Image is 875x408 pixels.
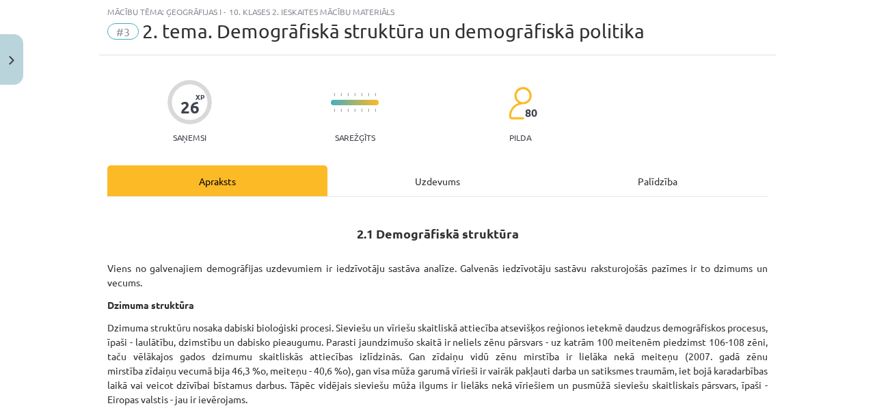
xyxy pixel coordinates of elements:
img: icon-short-line-57e1e144782c952c97e751825c79c345078a6d821885a25fce030b3d8c18986b.svg [361,93,362,96]
img: icon-short-line-57e1e144782c952c97e751825c79c345078a6d821885a25fce030b3d8c18986b.svg [334,93,335,96]
img: icon-short-line-57e1e144782c952c97e751825c79c345078a6d821885a25fce030b3d8c18986b.svg [347,109,349,112]
div: Apraksts [107,165,327,196]
p: Saņemsi [167,133,212,142]
img: icon-short-line-57e1e144782c952c97e751825c79c345078a6d821885a25fce030b3d8c18986b.svg [361,109,362,112]
strong: 2.1 Demogrāfiskā struktūra [357,226,519,241]
span: 80 [525,107,537,119]
strong: Dzimuma struktūra [107,299,194,311]
img: icon-short-line-57e1e144782c952c97e751825c79c345078a6d821885a25fce030b3d8c18986b.svg [368,93,369,96]
img: icon-short-line-57e1e144782c952c97e751825c79c345078a6d821885a25fce030b3d8c18986b.svg [347,93,349,96]
img: icon-short-line-57e1e144782c952c97e751825c79c345078a6d821885a25fce030b3d8c18986b.svg [354,93,355,96]
p: pilda [509,133,531,142]
div: 26 [180,98,200,117]
span: 2. tema. Demogrāfiskā struktūra un demogrāfiskā politika [142,20,645,42]
div: Palīdzība [548,165,768,196]
span: XP [196,93,204,100]
img: icon-short-line-57e1e144782c952c97e751825c79c345078a6d821885a25fce030b3d8c18986b.svg [375,93,376,96]
img: icon-short-line-57e1e144782c952c97e751825c79c345078a6d821885a25fce030b3d8c18986b.svg [375,109,376,112]
p: Sarežģīts [335,133,375,142]
img: icon-short-line-57e1e144782c952c97e751825c79c345078a6d821885a25fce030b3d8c18986b.svg [368,109,369,112]
img: icon-close-lesson-0947bae3869378f0d4975bcd49f059093ad1ed9edebbc8119c70593378902aed.svg [9,56,14,65]
p: Dzimuma struktūru nosaka dabiski bioloģiski procesi. Sieviešu un vīriešu skaitliskā attiecība ats... [107,321,768,407]
span: #3 [107,23,139,40]
img: icon-short-line-57e1e144782c952c97e751825c79c345078a6d821885a25fce030b3d8c18986b.svg [340,109,342,112]
div: Uzdevums [327,165,548,196]
div: Mācību tēma: Ģeogrāfijas i - 10. klases 2. ieskaites mācību materiāls [107,7,768,16]
img: icon-short-line-57e1e144782c952c97e751825c79c345078a6d821885a25fce030b3d8c18986b.svg [340,93,342,96]
img: icon-short-line-57e1e144782c952c97e751825c79c345078a6d821885a25fce030b3d8c18986b.svg [354,109,355,112]
img: students-c634bb4e5e11cddfef0936a35e636f08e4e9abd3cc4e673bd6f9a4125e45ecb1.svg [508,86,532,120]
p: Viens no galvenajiem demogrāfijas uzdevumiem ir iedzīvotāju sastāva analīze. Galvenās iedzīvotāju... [107,261,768,290]
img: icon-short-line-57e1e144782c952c97e751825c79c345078a6d821885a25fce030b3d8c18986b.svg [334,109,335,112]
